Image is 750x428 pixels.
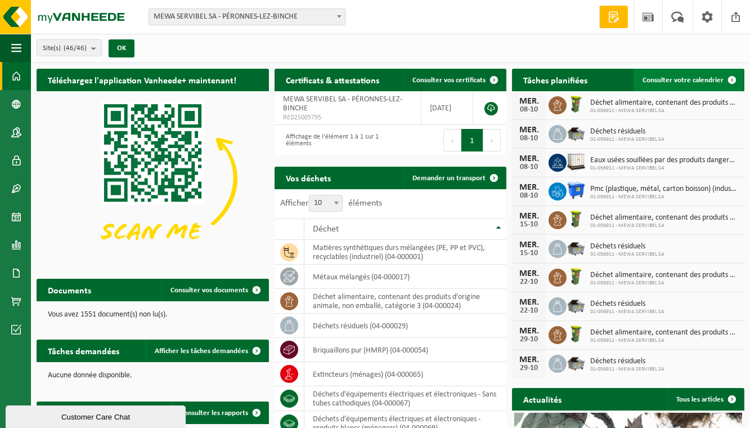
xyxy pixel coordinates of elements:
[518,126,540,135] div: MER.
[283,113,413,122] span: RED25005795
[155,347,248,355] span: Afficher les tâches demandées
[161,279,268,301] a: Consulter vos documents
[590,99,739,108] span: Déchet alimentaire, contenant des produits d'origine animale, non emballé, catég...
[304,289,507,314] td: déchet alimentaire, contenant des produits d'origine animale, non emballé, catégorie 3 (04-000024)
[37,39,102,56] button: Site(s)(46/46)
[590,127,664,136] span: Déchets résiduels
[590,136,664,143] span: 01-056911 - MEWA SERVIBEL SA
[634,69,743,91] a: Consulter votre calendrier
[590,194,739,200] span: 01-056911 - MEWA SERVIBEL SA
[567,267,586,286] img: WB-0060-HPE-GN-50
[37,340,131,362] h2: Tâches demandées
[48,311,258,319] p: Vous avez 1551 document(s) non lu(s).
[567,181,586,200] img: WB-1100-HPE-BE-01
[518,192,540,200] div: 08-10
[518,269,540,278] div: MER.
[518,240,540,249] div: MER.
[590,108,739,114] span: 01-056911 - MEWA SERVIBEL SA
[518,183,540,192] div: MER.
[518,249,540,257] div: 15-10
[275,69,390,91] h2: Certificats & attestations
[37,279,102,301] h2: Documents
[518,327,540,336] div: MER.
[590,165,739,172] span: 01-056911 - MEWA SERVIBEL SA
[275,167,342,189] h2: Vos déchets
[412,77,486,84] span: Consulter vos certificats
[37,69,248,91] h2: Téléchargez l'application Vanheede+ maintenant!
[412,175,486,182] span: Demander un transport
[304,240,507,265] td: matières synthétiques durs mélangées (PE, PP et PVC), recyclables (industriel) (04-000001)
[43,40,87,57] span: Site(s)
[309,195,343,212] span: 10
[149,8,345,25] span: MEWA SERVIBEL SA - PÉRONNES-LEZ-BINCHE
[403,69,505,91] a: Consulter vos certificats
[567,152,586,171] img: PB-IC-1000-HPE-00-01
[590,328,739,337] span: Déchet alimentaire, contenant des produits d'origine animale, non emballé, catég...
[518,212,540,221] div: MER.
[518,221,540,229] div: 15-10
[170,287,248,294] span: Consulter vos documents
[567,238,586,257] img: WB-5000-GAL-GY-01
[667,388,743,411] a: Tous les articles
[590,280,739,287] span: 01-056911 - MEWA SERVIBEL SA
[171,402,268,424] a: Consulter les rapports
[518,364,540,372] div: 29-10
[567,324,586,344] img: WB-0060-HPE-GN-50
[37,402,141,423] h2: Rapports 2025 / 2024
[518,307,540,315] div: 22-10
[149,9,345,25] span: MEWA SERVIBEL SA - PÉRONNES-LEZ-BINCHE
[518,355,540,364] div: MER.
[283,95,402,113] span: MEWA SERVIBEL SA - PÉRONNES-LEZ-BINCHE
[37,91,269,266] img: Download de VHEPlus App
[590,213,739,222] span: Déchet alimentaire, contenant des produits d'origine animale, non emballé, catég...
[64,44,87,52] count: (46/46)
[313,225,339,234] span: Déchet
[590,251,664,258] span: 01-056911 - MEWA SERVIBEL SA
[304,362,507,386] td: extincteurs (ménages) (04-000065)
[590,271,739,280] span: Déchet alimentaire, contenant des produits d'origine animale, non emballé, catég...
[461,129,483,151] button: 1
[304,338,507,362] td: briquaillons pur (HMRP) (04-000054)
[590,185,739,194] span: Pmc (plastique, métal, carton boisson) (industriel)
[518,163,540,171] div: 08-10
[590,156,739,165] span: Eaux usées souillées par des produits dangereux
[403,167,505,189] a: Demander un transport
[518,298,540,307] div: MER.
[304,314,507,338] td: déchets résiduels (04-000029)
[483,129,501,151] button: Next
[518,97,540,106] div: MER.
[443,129,461,151] button: Previous
[146,340,268,362] a: Afficher les tâches demandées
[304,265,507,289] td: métaux mélangés (04-000017)
[590,337,739,344] span: 01-056911 - MEWA SERVIBEL SA
[590,357,664,366] span: Déchets résiduels
[280,128,385,153] div: Affichage de l'élément 1 à 1 sur 1 éléments
[6,403,188,428] iframe: chat widget
[518,106,540,114] div: 08-10
[567,296,586,315] img: WB-5000-GAL-GY-01
[567,123,586,142] img: WB-5000-GAL-GY-01
[518,154,540,163] div: MER.
[518,135,540,142] div: 08-10
[518,336,540,344] div: 29-10
[590,309,664,315] span: 01-056911 - MEWA SERVIBEL SA
[567,95,586,114] img: WB-0060-HPE-GN-50
[48,372,258,380] p: Aucune donnée disponible.
[304,386,507,411] td: déchets d'équipements électriques et électroniques - Sans tubes cathodiques (04-000067)
[421,91,473,125] td: [DATE]
[643,77,724,84] span: Consulter votre calendrier
[590,222,739,229] span: 01-056911 - MEWA SERVIBEL SA
[567,209,586,229] img: WB-0060-HPE-GN-50
[590,366,664,373] span: 01-056911 - MEWA SERVIBEL SA
[567,353,586,372] img: WB-5000-GAL-GY-01
[590,242,664,251] span: Déchets résiduels
[280,199,382,208] label: Afficher éléments
[512,69,599,91] h2: Tâches planifiées
[309,195,342,211] span: 10
[518,278,540,286] div: 22-10
[590,300,664,309] span: Déchets résiduels
[109,39,134,57] button: OK
[512,388,573,410] h2: Actualités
